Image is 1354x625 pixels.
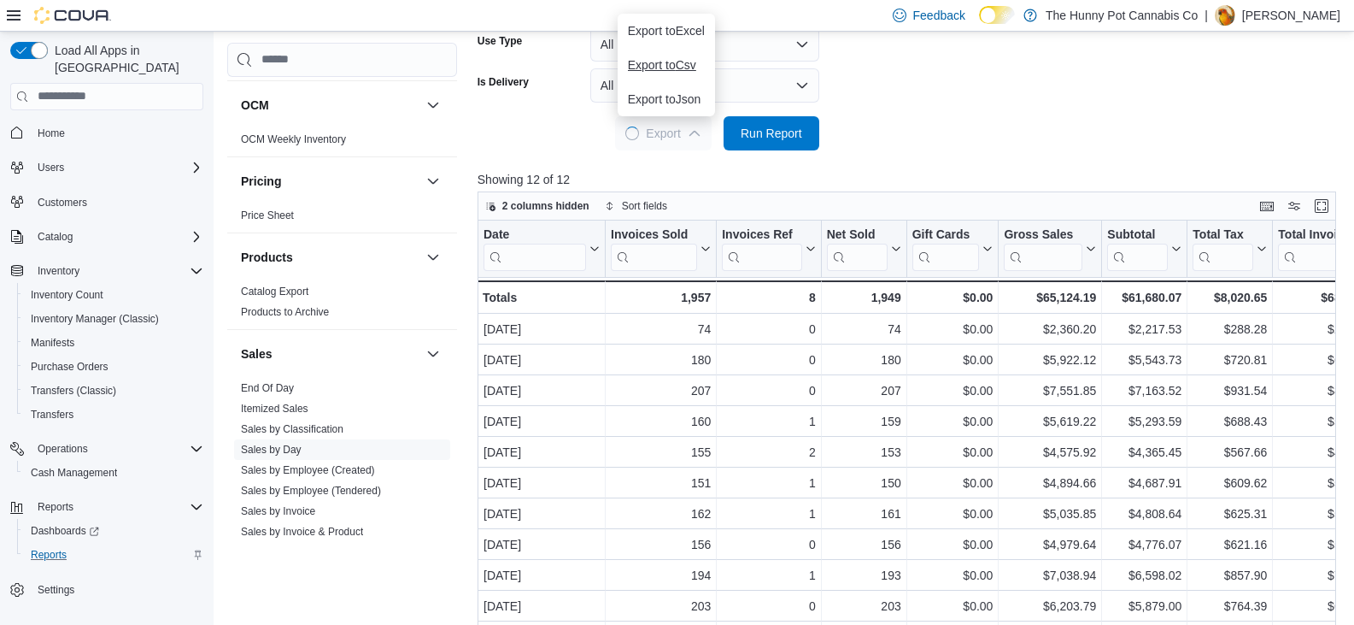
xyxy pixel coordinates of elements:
[484,442,600,463] div: [DATE]
[724,116,819,150] button: Run Report
[1193,350,1267,370] div: $720.81
[31,580,81,600] a: Settings
[618,48,715,82] button: Export toCsv
[1107,227,1168,243] div: Subtotal
[722,411,815,432] div: 1
[611,565,711,586] div: 194
[17,461,210,485] button: Cash Management
[1107,442,1181,463] div: $4,365.45
[911,227,993,270] button: Gift Cards
[31,466,117,480] span: Cash Management
[241,505,315,517] a: Sales by Invoice
[241,306,329,318] a: Products to Archive
[912,534,994,555] div: $0.00
[38,196,87,209] span: Customers
[423,171,443,192] button: Pricing
[31,497,203,517] span: Reports
[913,7,965,24] span: Feedback
[618,82,715,116] button: Export toJson
[611,287,711,308] div: 1,957
[24,463,203,483] span: Cash Management
[38,500,73,514] span: Reports
[1107,287,1181,308] div: $61,680.07
[722,442,815,463] div: 2
[24,285,203,305] span: Inventory Count
[722,473,815,493] div: 1
[827,473,901,493] div: 150
[912,596,994,616] div: $0.00
[478,34,522,48] label: Use Type
[611,380,711,401] div: 207
[827,350,901,370] div: 180
[24,380,203,401] span: Transfers (Classic)
[31,227,203,247] span: Catalog
[1004,473,1096,493] div: $4,894.66
[17,403,210,427] button: Transfers
[615,116,711,150] button: LoadingExport
[423,95,443,115] button: OCM
[31,122,203,144] span: Home
[979,6,1015,24] input: Dark Mode
[722,287,815,308] div: 8
[827,442,901,463] div: 153
[1193,227,1253,270] div: Total Tax
[241,484,381,498] span: Sales by Employee (Tendered)
[1193,287,1267,308] div: $8,020.65
[611,227,711,270] button: Invoices Sold
[611,411,711,432] div: 160
[3,577,210,602] button: Settings
[625,116,700,150] span: Export
[484,319,600,339] div: [DATE]
[241,133,346,145] a: OCM Weekly Inventory
[827,596,901,616] div: 203
[912,350,994,370] div: $0.00
[31,261,203,281] span: Inventory
[1257,196,1277,216] button: Keyboard shortcuts
[1193,473,1267,493] div: $609.62
[423,344,443,364] button: Sales
[1107,473,1181,493] div: $4,687.91
[912,380,994,401] div: $0.00
[1004,227,1082,270] div: Gross Sales
[1107,596,1181,616] div: $5,879.00
[241,173,281,190] h3: Pricing
[1284,196,1304,216] button: Display options
[241,504,315,518] span: Sales by Invoice
[911,227,979,243] div: Gift Cards
[1193,227,1267,270] button: Total Tax
[624,124,641,141] span: Loading
[24,357,115,377] a: Purchase Orders
[38,583,74,597] span: Settings
[1107,380,1181,401] div: $7,163.52
[622,199,667,213] span: Sort fields
[241,463,375,477] span: Sales by Employee (Created)
[1004,442,1096,463] div: $4,575.92
[3,225,210,249] button: Catalog
[722,534,815,555] div: 0
[1004,534,1096,555] div: $4,979.64
[24,380,123,401] a: Transfers (Classic)
[241,545,322,559] span: Sales by Location
[1004,565,1096,586] div: $7,038.94
[484,534,600,555] div: [DATE]
[241,422,343,436] span: Sales by Classification
[478,171,1345,188] p: Showing 12 of 12
[241,133,346,146] span: OCM Weekly Inventory
[628,92,705,106] span: Export to Json
[24,285,110,305] a: Inventory Count
[1004,227,1096,270] button: Gross Sales
[31,123,72,144] a: Home
[241,423,343,435] a: Sales by Classification
[423,247,443,268] button: Products
[38,264,79,278] span: Inventory
[484,473,600,493] div: [DATE]
[1215,5,1235,26] div: Andy Ramgobin
[611,596,711,616] div: 203
[241,249,419,266] button: Products
[912,504,994,524] div: $0.00
[31,408,73,422] span: Transfers
[241,285,308,298] span: Catalog Export
[1046,5,1198,26] p: The Hunny Pot Cannabis Co
[1193,227,1253,243] div: Total Tax
[1193,319,1267,339] div: $288.28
